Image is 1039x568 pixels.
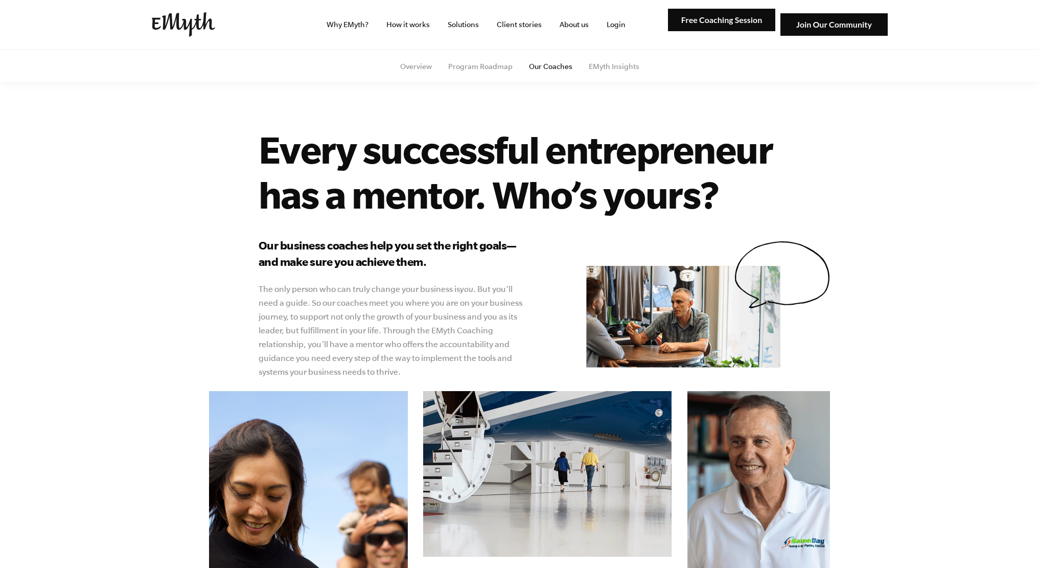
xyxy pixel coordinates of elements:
[668,9,775,32] img: Free Coaching Session
[448,62,513,71] a: Program Roadmap
[259,237,527,270] h3: Our business coaches help you set the right goals—and make sure you achieve them.
[152,12,215,37] img: EMyth
[259,282,527,379] p: The only person who can truly change your business is . But you’ll need a guide. So our coaches m...
[460,284,473,293] i: you
[780,13,888,36] img: Join Our Community
[423,391,672,557] img: e-myth business coaching our coaches mentor curt richardson plane
[586,266,780,368] img: e-myth business coaching our coaches mentor don matt talking
[259,127,830,217] h1: Every successful entrepreneur has a mentor. Who’s yours?
[529,62,572,71] a: Our Coaches
[400,62,432,71] a: Overview
[589,62,639,71] a: EMyth Insights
